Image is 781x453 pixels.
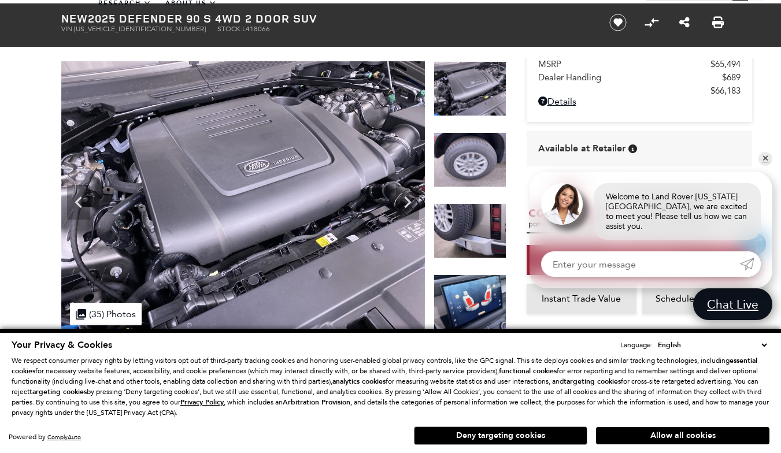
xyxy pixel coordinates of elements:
img: New 2025 Silicon Silver Land Rover S image 33 [434,203,506,258]
img: New 2025 Silicon Silver Land Rover S image 31 [61,61,425,334]
a: MSRP $65,494 [538,59,741,69]
img: New 2025 Silicon Silver Land Rover S image 34 [434,274,506,329]
strong: analytics cookies [332,377,386,386]
span: Stock: [217,25,242,33]
span: Schedule Test Drive [656,293,738,304]
div: Powered by [9,433,81,441]
button: Allow all cookies [596,427,769,444]
a: Details [538,96,741,107]
a: Submit [740,251,761,277]
select: Language Select [655,339,769,351]
span: Chat Live [701,296,764,312]
span: $65,494 [710,59,741,69]
span: $689 [722,72,741,83]
span: Available at Retailer [538,142,625,155]
input: Enter your message [541,251,740,277]
span: MSRP [538,59,710,69]
button: Compare Vehicle [643,14,660,31]
h1: 2025 Defender 90 S 4WD 2 Door SUV [61,12,590,25]
a: Chat Live [693,288,772,320]
strong: functional cookies [499,366,557,376]
span: [US_VEHICLE_IDENTIFICATION_NUMBER] [74,25,206,33]
u: Privacy Policy [180,398,224,407]
div: Welcome to Land Rover [US_STATE][GEOGRAPHIC_DATA], we are excited to meet you! Please tell us how... [594,183,761,240]
span: VIN: [61,25,74,33]
div: Vehicle is in stock and ready for immediate delivery. Due to demand, availability is subject to c... [628,144,637,153]
p: We respect consumer privacy rights by letting visitors opt out of third-party tracking cookies an... [12,355,769,418]
span: L418066 [242,25,270,33]
a: Instant Trade Value [527,284,636,314]
a: Dealer Handling $689 [538,72,741,83]
div: Next [396,185,419,220]
div: Previous [67,185,90,220]
strong: targeting cookies [29,387,87,396]
a: ComplyAuto [47,433,81,441]
a: Start Your Deal [527,245,752,275]
div: (35) Photos [70,303,142,325]
span: Instant Trade Value [542,293,621,304]
button: Save vehicle [605,13,631,32]
strong: New [61,10,88,26]
img: New 2025 Silicon Silver Land Rover S image 31 [434,61,506,116]
a: Print this New 2025 Defender 90 S 4WD 2 Door SUV [712,16,724,29]
a: Share this New 2025 Defender 90 S 4WD 2 Door SUV [679,16,690,29]
span: Dealer Handling [538,72,722,83]
strong: Arbitration Provision [283,398,350,407]
img: New 2025 Silicon Silver Land Rover S image 32 [434,132,506,187]
strong: targeting cookies [564,377,621,386]
div: Language: [620,341,653,348]
span: Your Privacy & Cookies [12,339,112,351]
img: Agent profile photo [541,183,583,225]
a: $66,183 [538,86,741,96]
a: Schedule Test Drive [642,284,752,314]
span: $66,183 [710,86,741,96]
button: Deny targeting cookies [414,426,587,445]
